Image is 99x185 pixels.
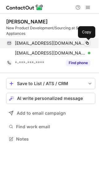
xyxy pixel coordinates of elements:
[17,81,84,86] div: Save to List / ATS / CRM
[6,4,43,11] img: ContactOut v5.3.10
[6,135,95,143] button: Notes
[6,25,95,36] div: New Product Development/Sourcing at Salton Appliances
[16,136,93,142] span: Notes
[16,124,93,129] span: Find work email
[6,78,95,89] button: save-profile-one-click
[17,96,83,101] span: AI write personalized message
[6,93,95,104] button: AI write personalized message
[6,108,95,119] button: Add to email campaign
[6,122,95,131] button: Find work email
[6,18,48,25] div: [PERSON_NAME]
[17,111,66,116] span: Add to email campaign
[15,50,86,56] span: [EMAIL_ADDRESS][DOMAIN_NAME]
[15,40,86,46] span: [EMAIL_ADDRESS][DOMAIN_NAME]
[66,60,90,66] button: Reveal Button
